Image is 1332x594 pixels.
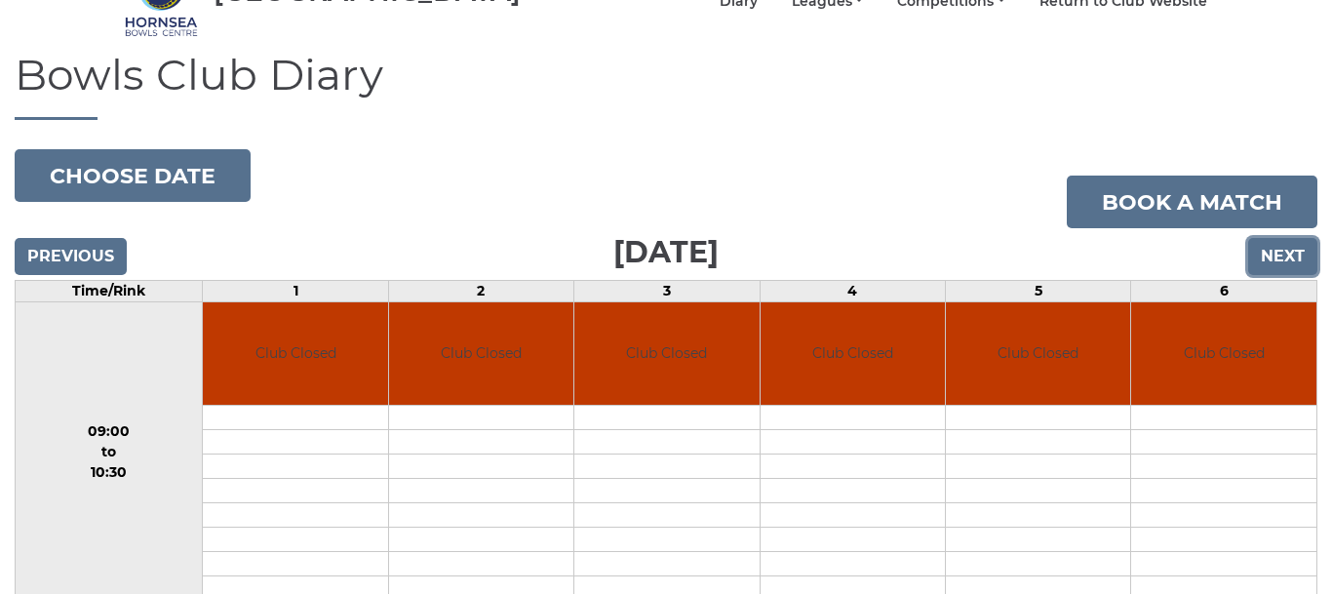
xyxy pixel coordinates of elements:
[1131,281,1317,302] td: 6
[203,302,387,405] td: Club Closed
[388,281,573,302] td: 2
[574,302,759,405] td: Club Closed
[761,302,945,405] td: Club Closed
[1131,302,1316,405] td: Club Closed
[15,51,1317,120] h1: Bowls Club Diary
[15,149,251,202] button: Choose date
[15,238,127,275] input: Previous
[1248,238,1317,275] input: Next
[760,281,945,302] td: 4
[1067,176,1317,228] a: Book a match
[203,281,388,302] td: 1
[16,281,203,302] td: Time/Rink
[389,302,573,405] td: Club Closed
[946,302,1130,405] td: Club Closed
[574,281,760,302] td: 3
[946,281,1131,302] td: 5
